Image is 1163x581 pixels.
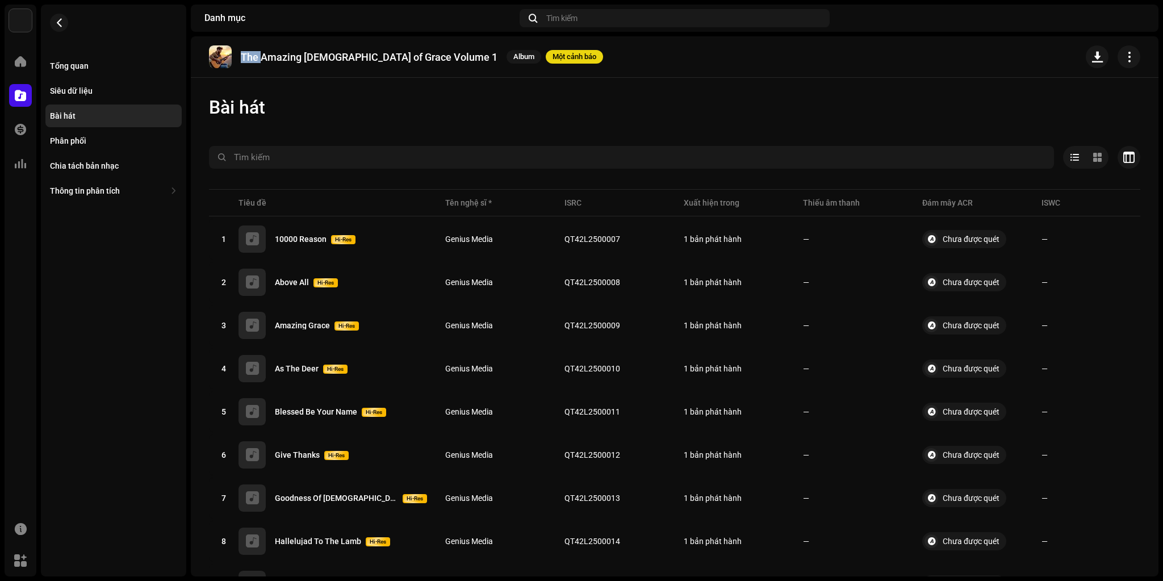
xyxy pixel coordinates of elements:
[445,321,546,329] span: Genius Media
[684,321,785,329] span: 1 bản phát hành
[684,451,742,459] div: 1 bản phát hành
[324,365,346,373] span: Hi-Res
[684,451,785,459] span: 1 bản phát hành
[564,537,620,545] div: QT42L2500014
[50,136,86,145] div: Phân phối
[45,179,182,202] re-m-nav-dropdown: Thông tin phân tích
[325,452,348,459] span: Hi-Res
[803,537,904,545] re-a-table-badge: —
[684,494,742,502] div: 1 bản phát hành
[209,146,1054,169] input: Tìm kiếm
[275,235,327,243] div: 10000 Reason
[45,154,182,177] re-m-nav-item: Chia tách bản nhạc
[1041,537,1048,546] span: —
[50,61,89,70] div: Tổng quan
[445,365,493,373] div: Genius Media
[684,537,785,545] span: 1 bản phát hành
[546,50,603,64] span: Một cảnh báo
[445,365,546,373] span: Genius Media
[45,80,182,102] re-m-nav-item: Siêu dữ liệu
[50,161,119,170] div: Chia tách bản nhạc
[1041,450,1048,459] span: —
[943,451,999,459] div: Chưa được quét
[803,321,904,329] re-a-table-badge: —
[564,321,620,329] div: QT42L2500009
[275,321,330,329] div: Amazing Grace
[45,129,182,152] re-m-nav-item: Phân phối
[45,55,182,77] re-m-nav-item: Tổng quan
[564,494,620,502] div: QT42L2500013
[564,235,620,243] div: QT42L2500007
[275,278,309,286] div: Above All
[445,235,546,243] span: Genius Media
[803,408,904,416] re-a-table-badge: —
[684,494,785,502] span: 1 bản phát hành
[803,451,904,459] re-a-table-badge: —
[209,45,232,68] img: 1594e1f3-8b14-46e5-89d4-662d2f8f8799
[564,278,620,286] div: QT42L2500008
[445,235,493,243] div: Genius Media
[50,111,76,120] div: Bài hát
[943,321,999,329] div: Chưa được quét
[803,235,904,243] re-a-table-badge: —
[803,365,904,373] re-a-table-badge: —
[803,494,904,502] re-a-table-badge: —
[1041,321,1048,330] span: —
[204,14,515,23] div: Danh mục
[241,51,497,63] p: The Amazing [DEMOGRAPHIC_DATA] of Grace Volume 1
[684,235,742,243] div: 1 bản phát hành
[367,538,389,546] span: Hi-Res
[943,494,999,502] div: Chưa được quét
[445,494,546,502] span: Genius Media
[336,322,358,330] span: Hi-Res
[803,278,904,286] re-a-table-badge: —
[275,537,361,545] div: Hallelujad To The Lamb
[275,408,357,416] div: Blessed Be Your Name
[445,451,546,459] span: Genius Media
[1127,9,1145,27] img: 41084ed8-1a50-43c7-9a14-115e2647b274
[209,96,265,119] span: Bài hát
[943,408,999,416] div: Chưa được quét
[943,365,999,373] div: Chưa được quét
[684,408,785,416] span: 1 bản phát hành
[684,365,785,373] span: 1 bản phát hành
[9,9,32,32] img: 33004b37-325d-4a8b-b51f-c12e9b964943
[684,321,742,329] div: 1 bản phát hành
[445,451,493,459] div: Genius Media
[564,365,620,373] div: QT42L2500010
[445,537,546,545] span: Genius Media
[445,494,493,502] div: Genius Media
[445,408,493,416] div: Genius Media
[445,537,493,545] div: Genius Media
[445,321,493,329] div: Genius Media
[332,236,354,244] span: Hi-Res
[546,14,578,23] span: Tìm kiếm
[684,365,742,373] div: 1 bản phát hành
[684,408,742,416] div: 1 bản phát hành
[684,278,785,286] span: 1 bản phát hành
[275,451,320,459] div: Give Thanks
[363,408,385,416] span: Hi-Res
[943,278,999,286] div: Chưa được quét
[943,235,999,243] div: Chưa được quét
[1041,235,1048,244] span: —
[315,279,337,287] span: Hi-Res
[1041,494,1048,503] span: —
[564,408,620,416] div: QT42L2500011
[445,278,493,286] div: Genius Media
[684,278,742,286] div: 1 bản phát hành
[404,495,426,503] span: Hi-Res
[275,494,398,502] div: Goodness Of God
[275,365,319,373] div: As The Deer
[45,105,182,127] re-m-nav-item: Bài hát
[1041,407,1048,416] span: —
[50,86,93,95] div: Siêu dữ liệu
[50,186,120,195] div: Thông tin phân tích
[445,408,546,416] span: Genius Media
[507,50,541,64] span: Album
[1041,364,1048,373] span: —
[1041,278,1048,287] span: —
[943,537,999,545] div: Chưa được quét
[445,278,546,286] span: Genius Media
[564,451,620,459] div: QT42L2500012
